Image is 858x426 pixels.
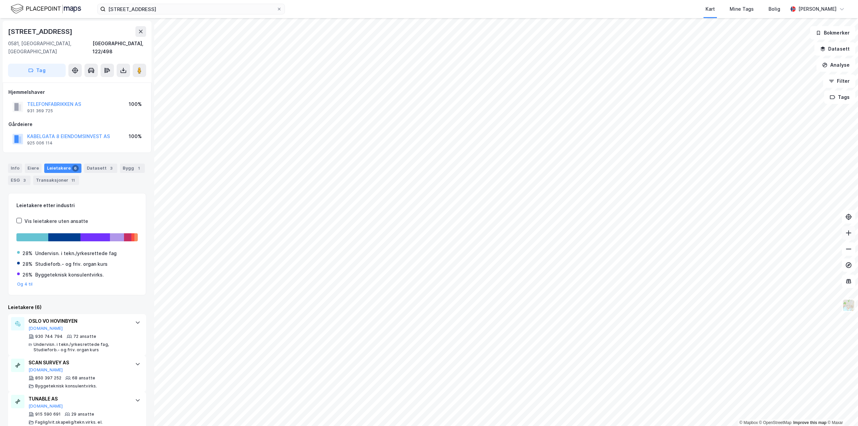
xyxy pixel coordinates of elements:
[25,164,42,173] div: Eiere
[8,120,146,128] div: Gårdeiere
[108,165,115,172] div: 3
[8,64,66,77] button: Tag
[35,420,103,425] div: Faglig/vit.skapelig/tekn.virks. el.
[28,317,128,325] div: OSLO VO HOVINBYEN
[35,260,108,268] div: Studieforb.- og friv. organ kurs
[730,5,754,13] div: Mine Tags
[8,176,30,185] div: ESG
[22,260,33,268] div: 28%
[44,164,81,173] div: Leietakere
[84,164,117,173] div: Datasett
[35,375,61,381] div: 850 397 252
[793,420,826,425] a: Improve this map
[22,271,33,279] div: 26%
[28,395,128,403] div: TUNABLE AS
[824,394,858,426] div: Kontrollprogram for chat
[28,367,63,373] button: [DOMAIN_NAME]
[129,100,142,108] div: 100%
[769,5,780,13] div: Bolig
[71,412,94,417] div: 29 ansatte
[27,108,53,114] div: 931 369 725
[798,5,837,13] div: [PERSON_NAME]
[35,249,117,257] div: Undervisn. i tekn./yrkesrettede fag
[759,420,792,425] a: OpenStreetMap
[106,4,277,14] input: Søk på adresse, matrikkel, gårdeiere, leietakere eller personer
[28,359,128,367] div: SCAN SURVEY AS
[120,164,145,173] div: Bygg
[842,299,855,312] img: Z
[24,217,88,225] div: Vis leietakere uten ansatte
[8,26,74,37] div: [STREET_ADDRESS]
[810,26,855,40] button: Bokmerker
[73,334,96,339] div: 72 ansatte
[35,412,61,417] div: 915 590 691
[16,201,138,209] div: Leietakere etter industri
[27,140,53,146] div: 925 006 114
[8,88,146,96] div: Hjemmelshaver
[8,303,146,311] div: Leietakere (6)
[35,383,97,389] div: Byggeteknisk konsulentvirks.
[824,394,858,426] iframe: Chat Widget
[21,177,28,184] div: 3
[8,40,93,56] div: 0581, [GEOGRAPHIC_DATA], [GEOGRAPHIC_DATA]
[11,3,81,15] img: logo.f888ab2527a4732fd821a326f86c7f29.svg
[823,74,855,88] button: Filter
[72,165,79,172] div: 6
[28,326,63,331] button: [DOMAIN_NAME]
[8,164,22,173] div: Info
[93,40,146,56] div: [GEOGRAPHIC_DATA], 122/498
[28,404,63,409] button: [DOMAIN_NAME]
[17,282,33,287] button: Og 4 til
[22,249,33,257] div: 28%
[706,5,715,13] div: Kart
[70,177,76,184] div: 11
[816,58,855,72] button: Analyse
[34,342,128,353] div: Undervisn. i tekn./yrkesrettede fag, Studieforb.- og friv. organ kurs
[35,271,104,279] div: Byggeteknisk konsulentvirks.
[135,165,142,172] div: 1
[739,420,758,425] a: Mapbox
[35,334,63,339] div: 930 744 794
[72,375,95,381] div: 68 ansatte
[814,42,855,56] button: Datasett
[129,132,142,140] div: 100%
[33,176,79,185] div: Transaksjoner
[824,90,855,104] button: Tags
